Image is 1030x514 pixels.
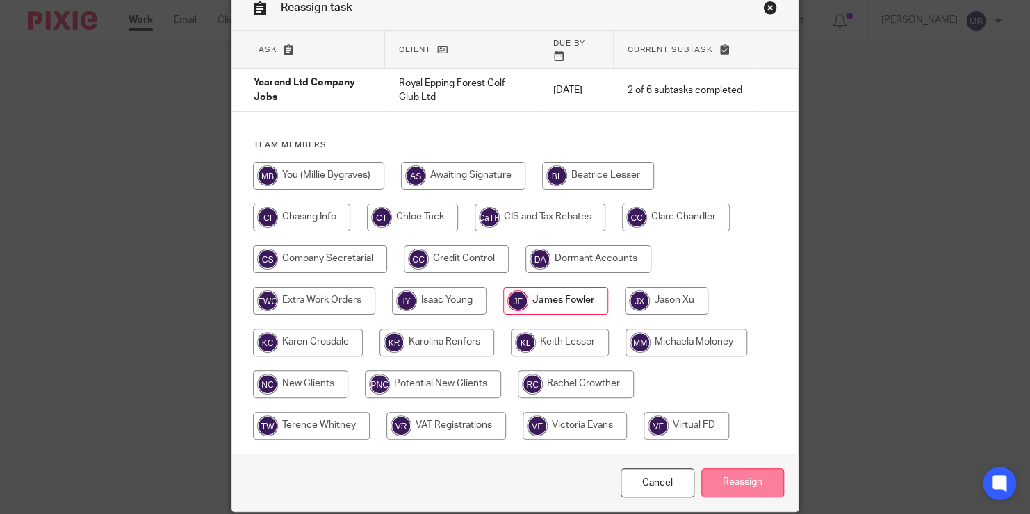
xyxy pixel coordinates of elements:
span: Due by [553,40,585,47]
input: Reassign [701,468,784,498]
a: Close this dialog window [621,468,694,498]
p: [DATE] [553,83,600,97]
p: Royal Epping Forest Golf Club Ltd [399,76,525,105]
span: Yearend Ltd Company Jobs [253,78,354,103]
span: Client [399,46,431,53]
h4: Team members [253,140,776,151]
a: Close this dialog window [763,1,777,19]
td: 2 of 6 subtasks completed [614,69,756,112]
span: Current subtask [628,46,713,53]
span: Task [253,46,277,53]
span: Reassign task [280,2,352,13]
